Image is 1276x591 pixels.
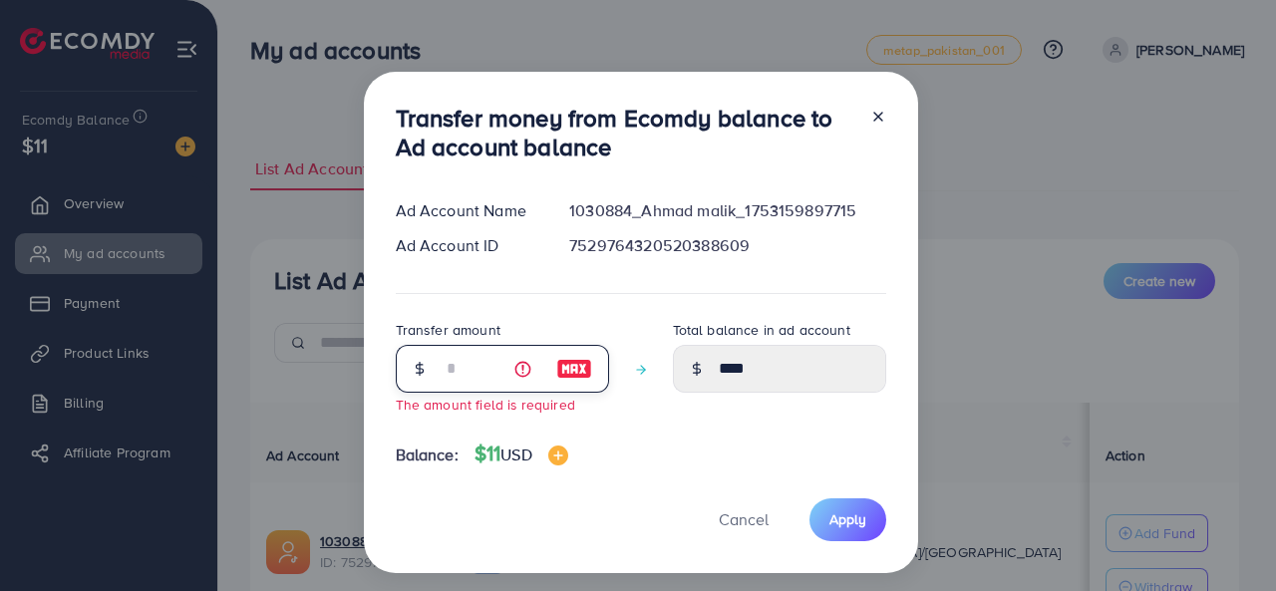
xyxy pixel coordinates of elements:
[548,445,568,465] img: image
[396,395,575,414] small: The amount field is required
[396,443,459,466] span: Balance:
[475,442,568,466] h4: $11
[396,320,500,340] label: Transfer amount
[380,234,554,257] div: Ad Account ID
[396,104,854,161] h3: Transfer money from Ecomdy balance to Ad account balance
[556,357,592,381] img: image
[553,199,901,222] div: 1030884_Ahmad malik_1753159897715
[1191,501,1261,576] iframe: Chat
[694,498,794,541] button: Cancel
[809,498,886,541] button: Apply
[553,234,901,257] div: 7529764320520388609
[673,320,850,340] label: Total balance in ad account
[380,199,554,222] div: Ad Account Name
[829,509,866,529] span: Apply
[500,443,531,465] span: USD
[719,508,769,530] span: Cancel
